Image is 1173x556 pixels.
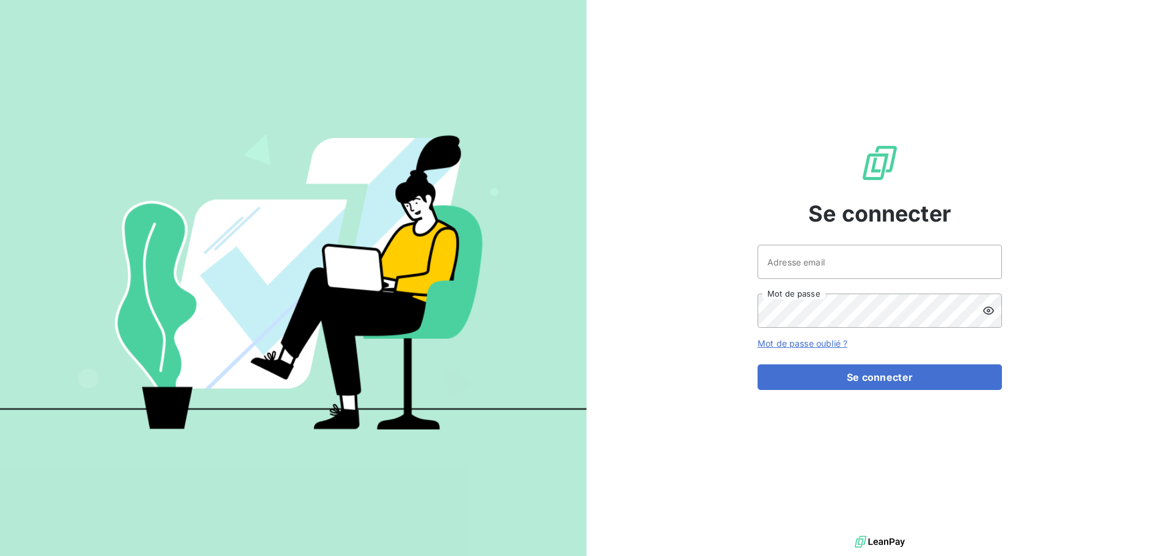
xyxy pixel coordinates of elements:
button: Se connecter [758,364,1002,390]
input: placeholder [758,245,1002,279]
a: Mot de passe oublié ? [758,338,847,348]
span: Se connecter [808,197,951,230]
img: Logo LeanPay [860,143,899,182]
img: logo [855,533,905,551]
